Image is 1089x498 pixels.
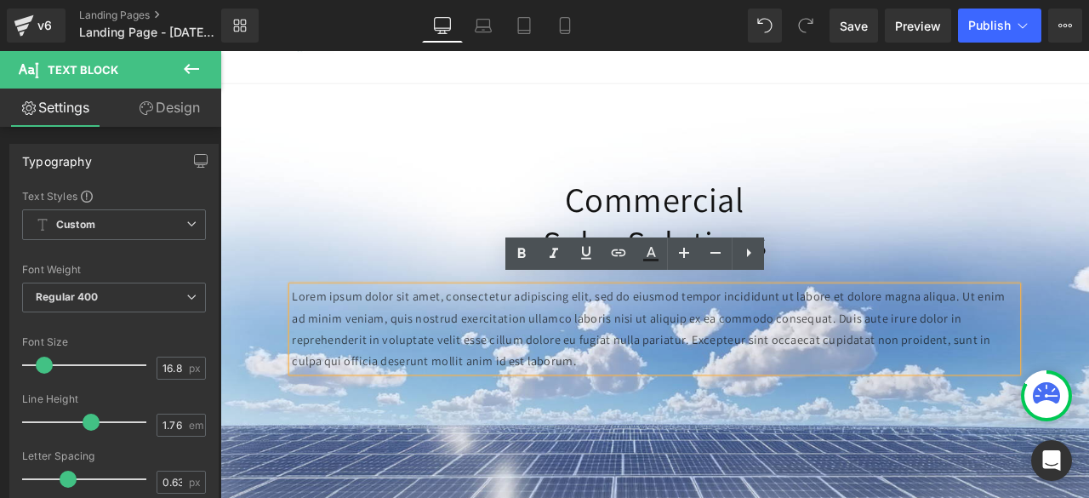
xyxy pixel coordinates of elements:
[22,189,206,203] div: Text Styles
[22,450,206,462] div: Letter Spacing
[968,19,1011,32] span: Publish
[34,14,55,37] div: v6
[748,9,782,43] button: Undo
[504,9,544,43] a: Tablet
[22,145,92,169] div: Typography
[22,336,206,348] div: Font Size
[48,63,118,77] span: Text Block
[463,9,504,43] a: Laptop
[895,17,941,35] span: Preview
[221,9,259,43] a: New Library
[544,9,585,43] a: Mobile
[1031,440,1072,481] div: Open Intercom Messenger
[7,9,66,43] a: v6
[1048,9,1082,43] button: More
[56,218,95,232] b: Custom
[85,279,944,380] p: Lorem ipsum dolor sit amet, consectetur adipiscing elit, sed do eiusmod tempor incididunt ut labo...
[958,9,1041,43] button: Publish
[22,264,206,276] div: Font Weight
[22,393,206,405] div: Line Height
[840,17,868,35] span: Save
[189,363,203,374] span: px
[885,9,951,43] a: Preview
[189,477,203,488] span: px
[79,26,217,39] span: Landing Page - [DATE] 13:53:24
[36,290,99,303] b: Regular 400
[79,9,249,22] a: Landing Pages
[789,9,823,43] button: Redo
[114,89,225,127] a: Design
[422,9,463,43] a: Desktop
[189,420,203,431] span: em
